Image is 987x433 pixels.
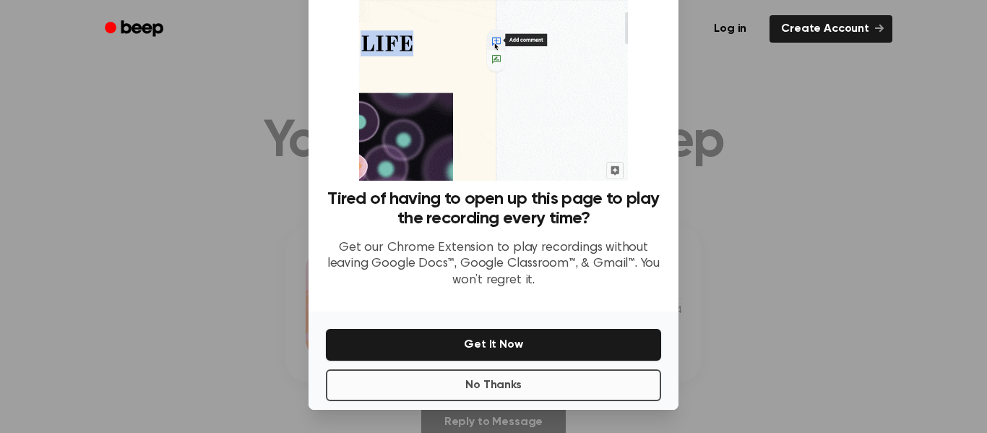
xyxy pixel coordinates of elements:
[326,240,661,289] p: Get our Chrome Extension to play recordings without leaving Google Docs™, Google Classroom™, & Gm...
[326,329,661,361] button: Get It Now
[95,15,176,43] a: Beep
[326,189,661,228] h3: Tired of having to open up this page to play the recording every time?
[326,369,661,401] button: No Thanks
[770,15,892,43] a: Create Account
[699,12,761,46] a: Log in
